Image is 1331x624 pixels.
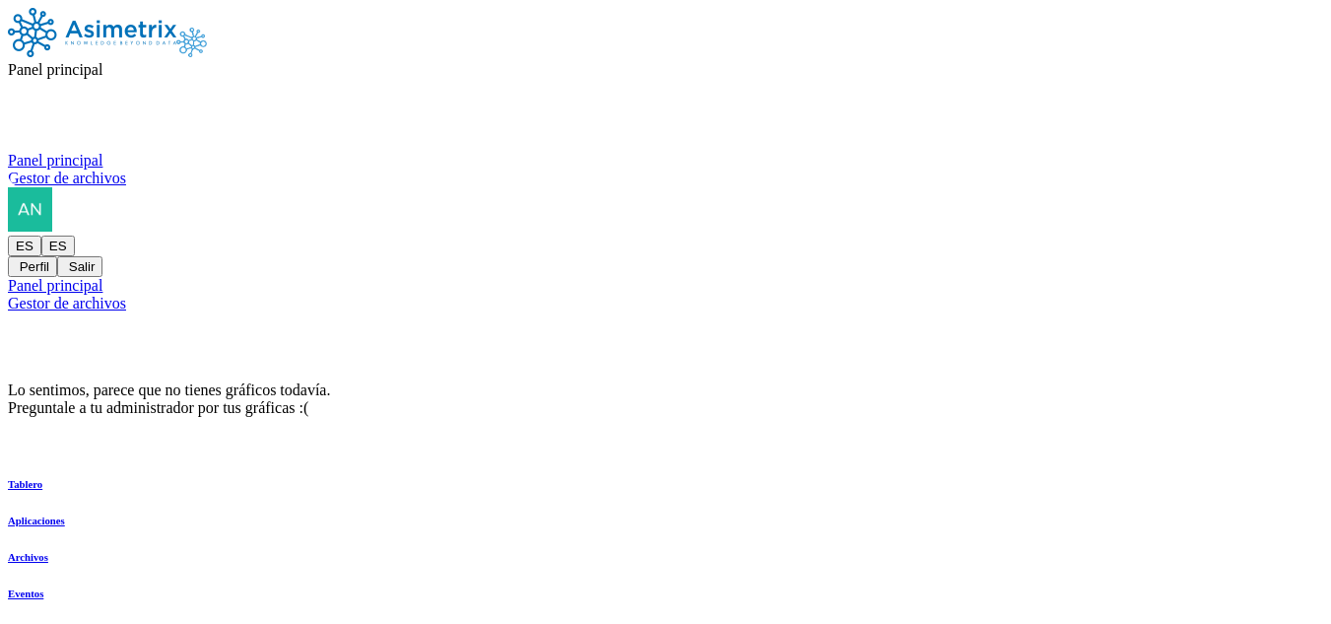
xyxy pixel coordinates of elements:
[8,170,1323,187] a: Gestor de archivos
[8,170,126,186] font: Gestor de archivos
[8,277,102,294] font: Panel principal
[20,259,49,274] font: Perfil
[8,399,308,416] font: Preguntale a tu administrador por tus gráficas :(
[49,239,67,253] font: ES
[8,478,42,490] font: Tablero
[8,152,1323,170] a: Panel principal
[8,588,43,599] font: Eventos
[8,295,126,312] font: Gestor de archivos
[176,28,207,57] img: Logotipo de Asimetrix
[8,8,176,57] img: Logotipo de Asimetrix
[8,152,102,169] font: Panel principal
[8,551,48,563] font: Archivos
[69,259,96,274] font: Salir
[8,187,52,232] img: analistadatos@songalsa.com foto de perfil
[8,515,65,526] a: Aplicaciones
[8,61,102,78] font: Panel principal
[16,239,33,253] font: ES
[57,256,102,277] button: Salir
[8,256,57,277] button: Perfil
[41,236,75,256] button: ES
[8,478,65,490] a: Tablero
[8,295,1323,312] a: Gestor de archivos
[8,277,1323,295] a: Panel principal
[8,588,65,599] a: Eventos
[8,236,41,256] button: ES
[8,551,65,563] a: Archivos
[8,381,330,398] font: Lo sentimos, parece que no tienes gráficos todavía.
